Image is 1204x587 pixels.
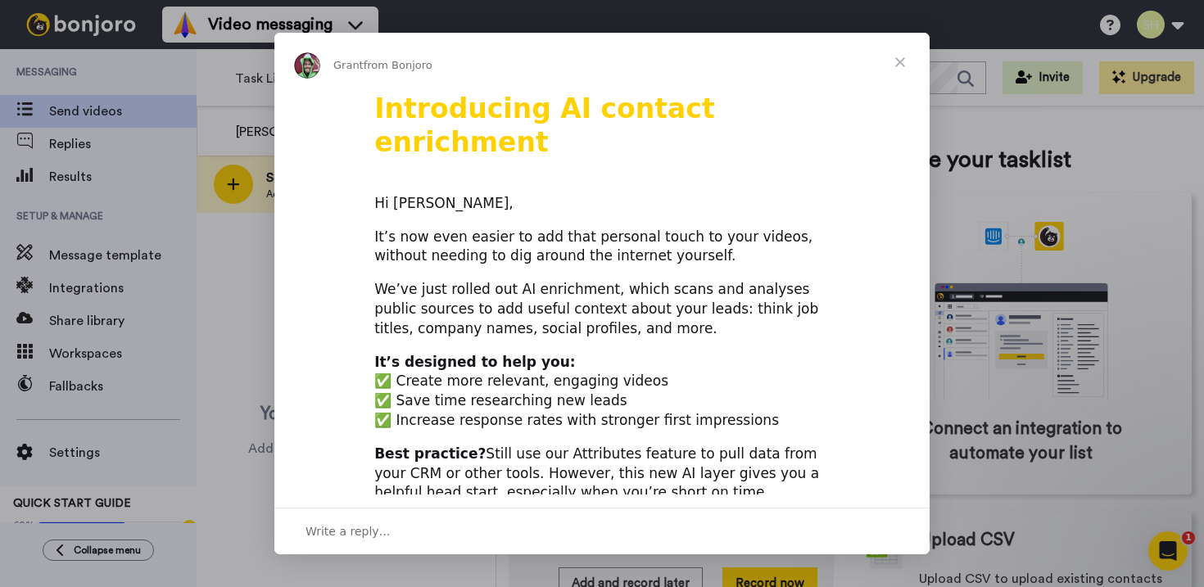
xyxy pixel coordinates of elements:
div: We’ve just rolled out AI enrichment, which scans and analyses public sources to add useful contex... [374,280,830,338]
div: It’s now even easier to add that personal touch to your videos, without needing to dig around the... [374,228,830,267]
span: Close [871,33,930,92]
div: Still use our Attributes feature to pull data from your CRM or other tools. However, this new AI ... [374,445,830,503]
div: Open conversation and reply [274,508,930,554]
span: Grant [333,59,364,71]
b: It’s designed to help you: [374,354,575,370]
b: Best practice? [374,445,486,462]
div: ✅ Create more relevant, engaging videos ✅ Save time researching new leads ✅ Increase response rat... [374,353,830,431]
span: Write a reply… [306,521,391,542]
b: Introducing AI contact enrichment [374,93,715,158]
span: from Bonjoro [364,59,432,71]
img: Profile image for Grant [294,52,320,79]
div: Hi [PERSON_NAME], [374,194,830,214]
